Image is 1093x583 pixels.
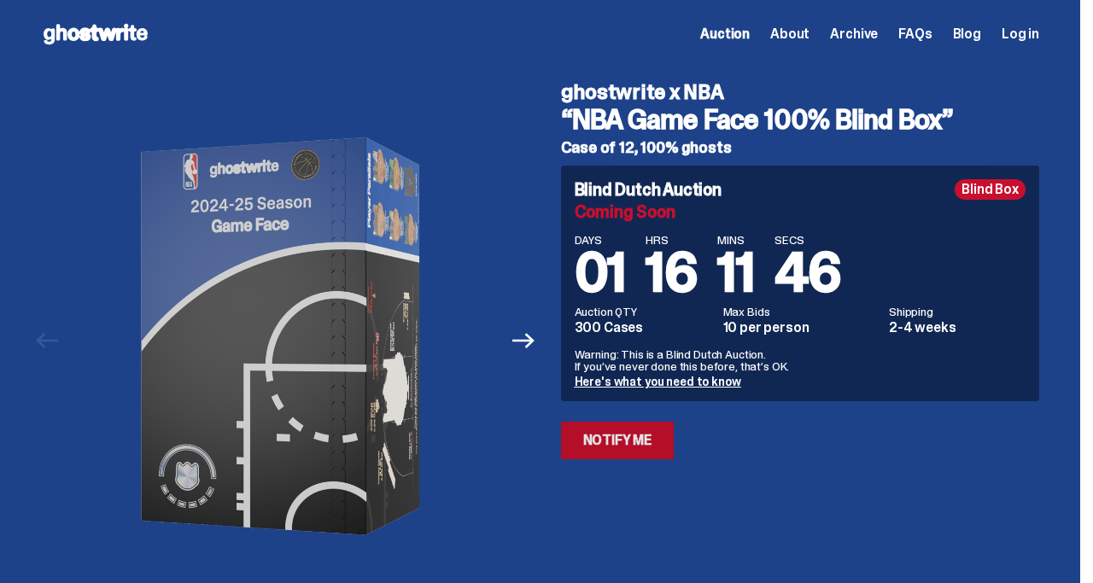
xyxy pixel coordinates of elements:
[774,237,841,308] span: 46
[646,237,697,308] span: 16
[700,27,750,41] a: Auction
[646,234,697,246] span: HRS
[561,106,1040,133] h3: “NBA Game Face 100% Blind Box”
[575,374,741,389] a: Here's what you need to know
[575,348,1026,372] p: Warning: This is a Blind Dutch Auction. If you’ve never done this before, that’s OK.
[723,306,879,318] dt: Max Bids
[561,140,1040,155] h5: Case of 12, 100% ghosts
[830,27,878,41] a: Archive
[770,27,810,41] a: About
[575,234,626,246] span: DAYS
[575,181,722,198] h4: Blind Dutch Auction
[889,306,1026,318] dt: Shipping
[575,306,713,318] dt: Auction QTY
[575,321,713,335] dd: 300 Cases
[898,27,932,41] a: FAQs
[1002,27,1039,41] a: Log in
[575,203,1026,220] div: Coming Soon
[717,237,754,308] span: 11
[561,422,675,459] a: Notify Me
[575,237,626,308] span: 01
[717,234,754,246] span: MINS
[723,321,879,335] dd: 10 per person
[506,322,543,359] button: Next
[774,234,841,246] span: SECS
[953,27,981,41] a: Blog
[889,321,1026,335] dd: 2-4 weeks
[955,179,1026,200] div: Blind Box
[561,82,1040,102] h4: ghostwrite x NBA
